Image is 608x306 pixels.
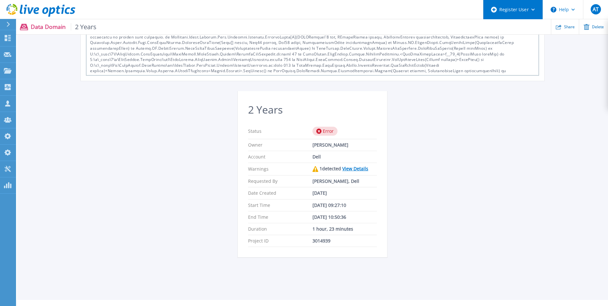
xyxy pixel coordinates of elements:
p: Start Time [248,203,312,208]
p: End Time [248,215,312,220]
span: 2 Years [71,23,97,30]
p: Warnings [248,166,312,172]
div: [PERSON_NAME] [312,142,377,148]
div: [DATE] 09:27:10 [312,203,377,208]
div: Dell [312,154,377,159]
p: Account [248,154,312,159]
p: Owner [248,142,312,148]
a: View Details [342,166,368,172]
p: Status [248,127,312,136]
span: AT [593,7,599,12]
div: LoreMipsum DolorsItametc: Adipiscin Elitse doe tempori utla Et: 7079653, DoloremAg: a7e453ad-m8v4... [86,24,539,76]
div: [DATE] 10:50:36 [312,215,377,220]
span: Delete [592,25,604,29]
div: 1 hour, 23 minutes [312,226,377,232]
p: Requested By [248,179,312,184]
div: Error [312,127,337,136]
div: [PERSON_NAME], Dell [312,179,377,184]
div: 1 detected [312,166,377,172]
p: Data Domain [31,23,97,30]
div: 3014939 [312,238,377,243]
p: Project ID [248,238,312,243]
span: Share [564,25,575,29]
p: Duration [248,226,312,232]
h2: 2 Years [248,104,377,116]
div: [DATE] [312,191,377,196]
p: Date Created [248,191,312,196]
